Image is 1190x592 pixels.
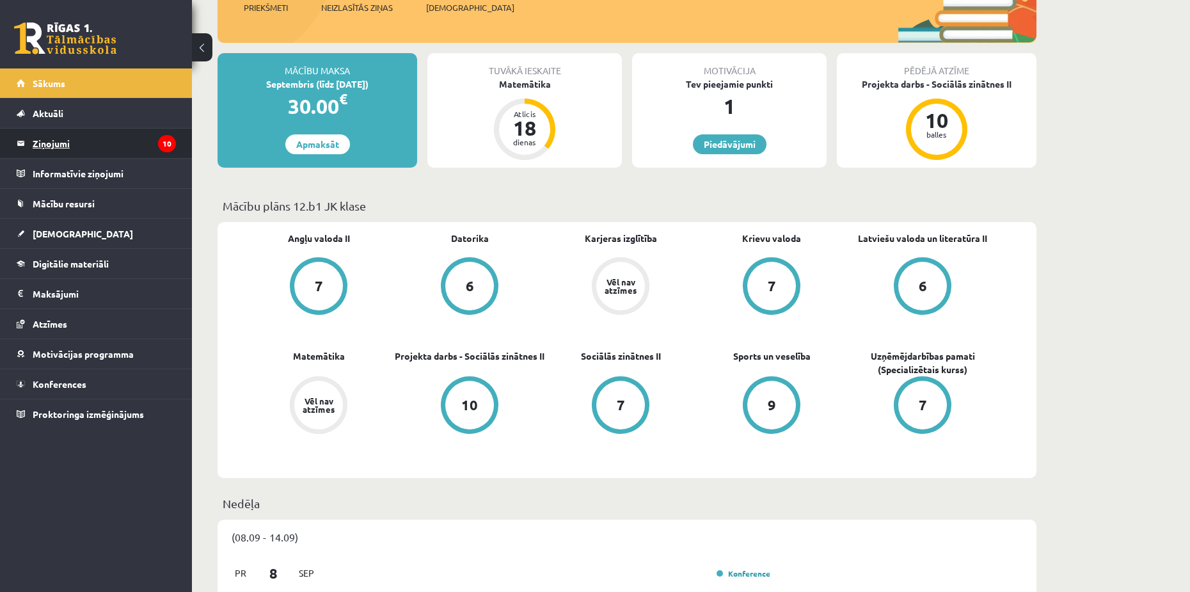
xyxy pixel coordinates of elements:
a: Vēl nav atzīmes [243,376,394,436]
span: 8 [254,563,294,584]
a: 7 [847,376,998,436]
a: Apmaksāt [285,134,350,154]
a: 7 [696,257,847,317]
div: Motivācija [632,53,827,77]
a: 6 [394,257,545,317]
span: Neizlasītās ziņas [321,1,393,14]
div: Pēdējā atzīme [837,53,1036,77]
div: (08.09 - 14.09) [218,520,1036,554]
div: 7 [919,398,927,412]
div: dienas [505,138,544,146]
div: 7 [617,398,625,412]
a: Sociālās zinātnes II [581,349,661,363]
a: Atzīmes [17,309,176,339]
legend: Maksājumi [33,279,176,308]
span: Mācību resursi [33,198,95,209]
a: Angļu valoda II [288,232,350,245]
span: € [339,90,347,108]
div: Tev pieejamie punkti [632,77,827,91]
span: [DEMOGRAPHIC_DATA] [426,1,514,14]
div: Vēl nav atzīmes [301,397,337,413]
div: 6 [919,279,927,293]
span: [DEMOGRAPHIC_DATA] [33,228,133,239]
div: 30.00 [218,91,417,122]
span: Atzīmes [33,318,67,330]
legend: Ziņojumi [33,129,176,158]
a: Projekta darbs - Sociālās zinātnes II 10 balles [837,77,1036,162]
a: Matemātika Atlicis 18 dienas [427,77,622,162]
a: 7 [545,376,696,436]
span: Digitālie materiāli [33,258,109,269]
a: Uzņēmējdarbības pamati (Specializētais kurss) [847,349,998,376]
a: 7 [243,257,394,317]
a: Aktuāli [17,99,176,128]
a: 9 [696,376,847,436]
a: Konference [717,568,770,579]
a: Maksājumi [17,279,176,308]
div: Tuvākā ieskaite [427,53,622,77]
div: Projekta darbs - Sociālās zinātnes II [837,77,1036,91]
div: 18 [505,118,544,138]
p: Mācību plāns 12.b1 JK klase [223,197,1031,214]
a: Informatīvie ziņojumi [17,159,176,188]
span: Proktoringa izmēģinājums [33,408,144,420]
div: Vēl nav atzīmes [603,278,639,294]
a: Karjeras izglītība [585,232,657,245]
span: Priekšmeti [244,1,288,14]
div: 10 [917,110,956,131]
a: Piedāvājumi [693,134,766,154]
a: Ziņojumi10 [17,129,176,158]
legend: Informatīvie ziņojumi [33,159,176,188]
span: Motivācijas programma [33,348,134,360]
a: Projekta darbs - Sociālās zinātnes II [395,349,544,363]
div: 9 [768,398,776,412]
a: 10 [394,376,545,436]
div: 6 [466,279,474,293]
a: Latviešu valoda un literatūra II [858,232,987,245]
div: 7 [315,279,323,293]
div: 1 [632,91,827,122]
div: 7 [768,279,776,293]
div: Mācību maksa [218,53,417,77]
span: Konferences [33,378,86,390]
span: Pr [227,563,254,583]
a: Matemātika [293,349,345,363]
div: Septembris (līdz [DATE]) [218,77,417,91]
div: 10 [461,398,478,412]
a: Sports un veselība [733,349,811,363]
span: Sākums [33,77,65,89]
p: Nedēļa [223,495,1031,512]
a: Digitālie materiāli [17,249,176,278]
a: Konferences [17,369,176,399]
a: Krievu valoda [742,232,801,245]
a: Datorika [451,232,489,245]
a: Vēl nav atzīmes [545,257,696,317]
a: Sākums [17,68,176,98]
a: Mācību resursi [17,189,176,218]
div: Atlicis [505,110,544,118]
span: Aktuāli [33,108,63,119]
i: 10 [158,135,176,152]
div: Matemātika [427,77,622,91]
a: 6 [847,257,998,317]
a: [DEMOGRAPHIC_DATA] [17,219,176,248]
a: Proktoringa izmēģinājums [17,399,176,429]
div: balles [917,131,956,138]
a: Motivācijas programma [17,339,176,369]
span: Sep [293,563,320,583]
a: Rīgas 1. Tālmācības vidusskola [14,22,116,54]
